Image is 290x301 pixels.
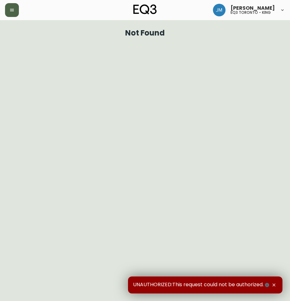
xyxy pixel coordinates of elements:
[213,4,226,16] img: b88646003a19a9f750de19192e969c24
[133,4,157,14] img: logo
[231,6,275,11] span: [PERSON_NAME]
[133,282,270,288] span: UNAUTHORIZED:This request could not be authorized.
[125,30,165,36] h1: Not Found
[231,11,271,14] h5: eq3 toronto - king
